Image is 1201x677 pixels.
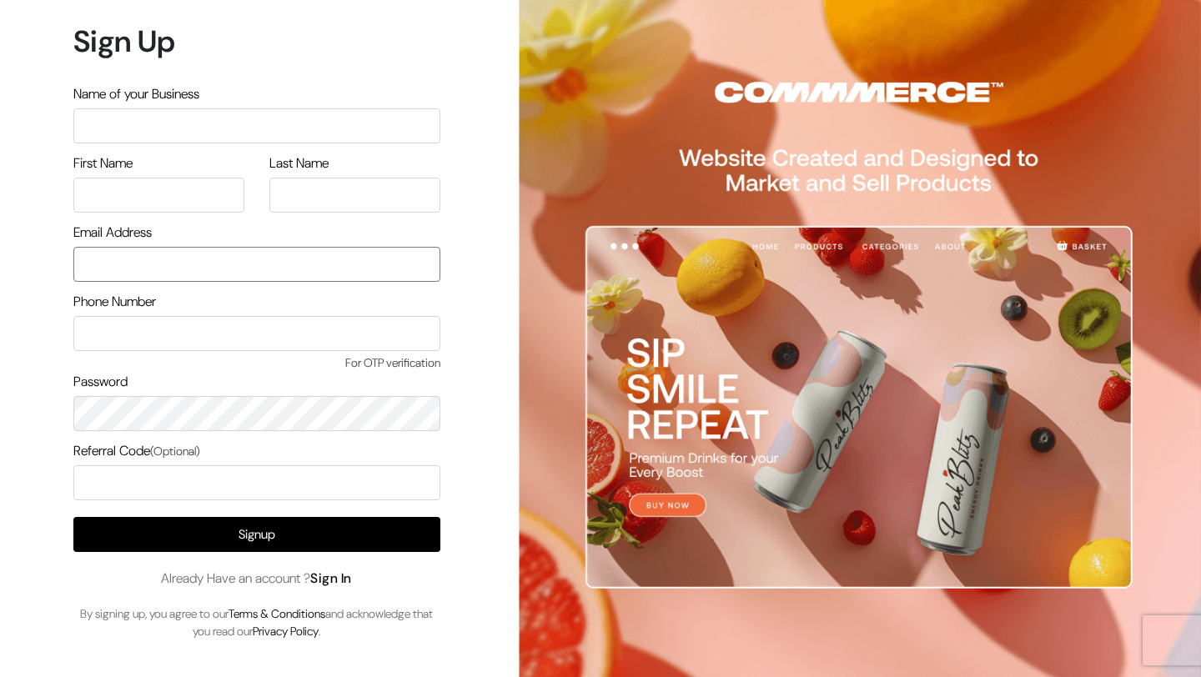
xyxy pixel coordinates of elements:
[150,444,200,459] span: (Optional)
[73,517,440,552] button: Signup
[73,372,128,392] label: Password
[161,569,352,589] span: Already Have an account ?
[73,223,152,243] label: Email Address
[269,153,329,173] label: Last Name
[73,441,200,461] label: Referral Code
[73,23,440,59] h1: Sign Up
[73,292,156,312] label: Phone Number
[73,153,133,173] label: First Name
[229,606,325,621] a: Terms & Conditions
[73,84,199,104] label: Name of your Business
[73,605,440,640] p: By signing up, you agree to our and acknowledge that you read our .
[310,569,352,587] a: Sign In
[73,354,440,372] span: For OTP verification
[253,624,319,639] a: Privacy Policy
